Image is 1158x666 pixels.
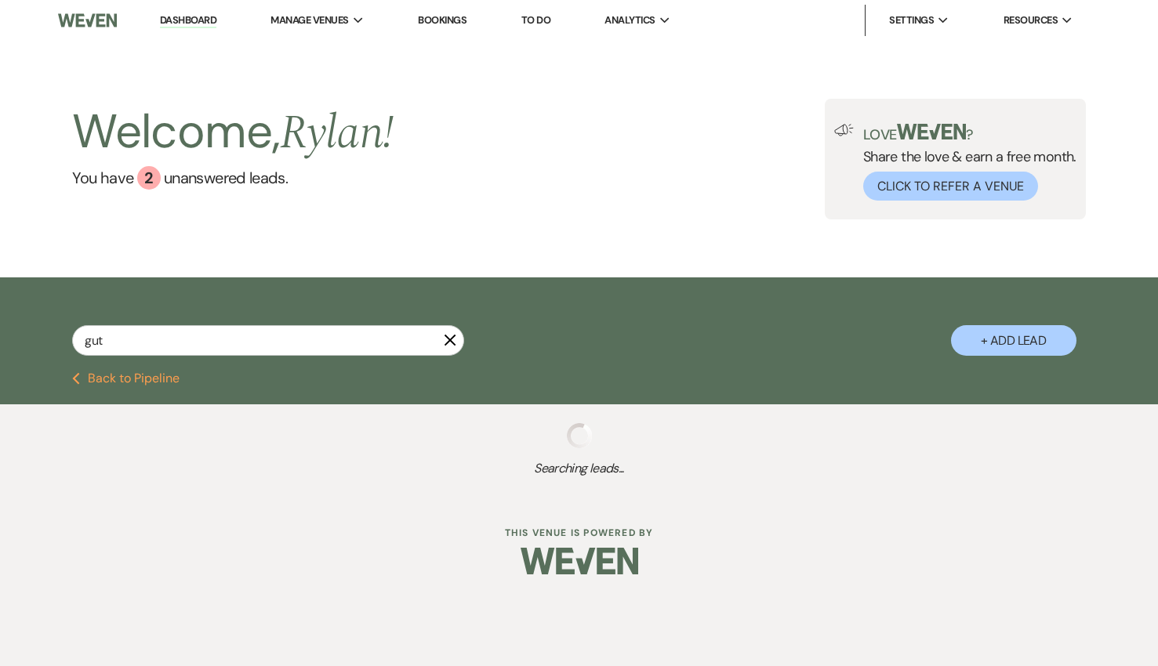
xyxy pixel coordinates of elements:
[521,534,638,588] img: Weven Logo
[58,459,1100,478] span: Searching leads...
[863,124,1076,142] p: Love ?
[834,124,854,136] img: loud-speaker-illustration.svg
[567,423,592,448] img: loading spinner
[160,13,216,28] a: Dashboard
[137,166,161,190] div: 2
[280,97,394,169] span: Rylan !
[72,99,394,166] h2: Welcome,
[1004,13,1058,28] span: Resources
[897,124,967,139] img: weven-logo-green.svg
[72,372,180,385] button: Back to Pipeline
[72,166,394,190] a: You have 2 unanswered leads.
[854,124,1076,201] div: Share the love & earn a free month.
[418,13,466,27] a: Bookings
[521,13,550,27] a: To Do
[72,325,464,356] input: Search by name, event date, email address or phone number
[951,325,1076,356] button: + Add Lead
[604,13,655,28] span: Analytics
[889,13,934,28] span: Settings
[863,172,1038,201] button: Click to Refer a Venue
[270,13,348,28] span: Manage Venues
[58,4,117,37] img: Weven Logo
